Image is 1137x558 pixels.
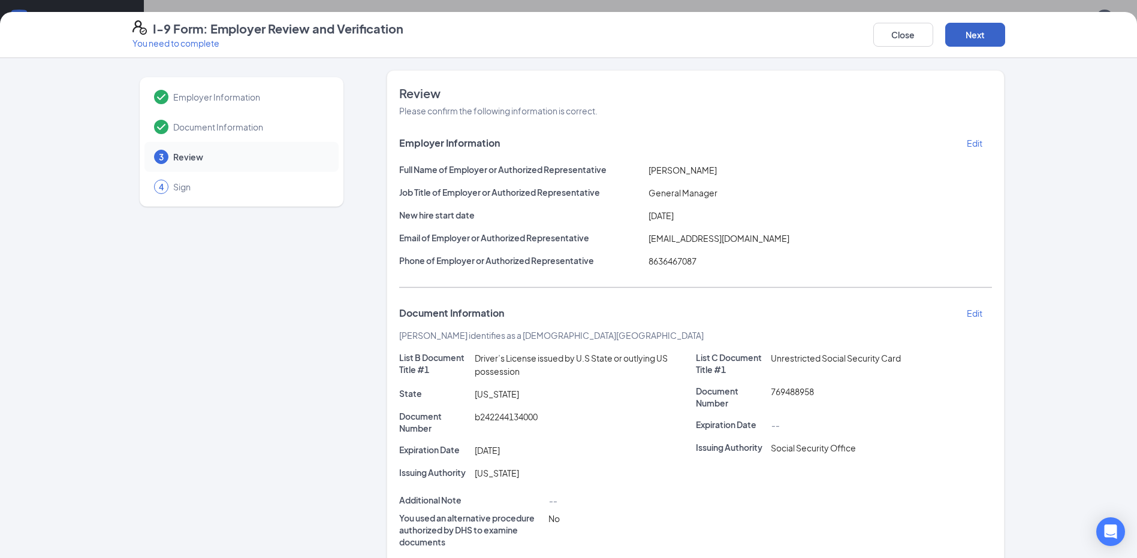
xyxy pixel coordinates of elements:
[173,151,327,163] span: Review
[873,23,933,47] button: Close
[399,387,470,399] p: State
[649,256,696,266] span: 8636467087
[399,105,598,116] span: Please confirm the following information is correct.
[696,418,767,430] p: Expiration Date
[399,351,470,375] p: List B Document Title #1
[154,120,168,134] svg: Checkmark
[649,187,717,198] span: General Manager
[967,307,982,319] p: Edit
[399,232,644,244] p: Email of Employer or Authorized Representative
[1096,517,1125,546] div: Open Intercom Messenger
[173,181,327,193] span: Sign
[475,411,538,422] span: b242244134000
[475,353,668,377] span: Driver’s License issued by U.S State or outlying US possession
[771,442,856,453] span: Social Security Office
[771,353,901,363] span: Unrestricted Social Security Card
[173,91,327,103] span: Employer Information
[399,512,544,548] p: You used an alternative procedure authorized by DHS to examine documents
[771,386,814,397] span: 769488958
[159,181,164,193] span: 4
[399,254,644,266] p: Phone of Employer or Authorized Representative
[548,513,560,524] span: No
[154,90,168,104] svg: Checkmark
[132,37,403,49] p: You need to complete
[399,410,470,434] p: Document Number
[475,389,519,399] span: [US_STATE]
[475,445,500,456] span: [DATE]
[649,233,789,244] span: [EMAIL_ADDRESS][DOMAIN_NAME]
[771,420,779,430] span: --
[399,307,504,319] span: Document Information
[399,186,644,198] p: Job Title of Employer or Authorized Representative
[548,495,557,506] span: --
[696,351,767,375] p: List C Document Title #1
[696,441,767,453] p: Issuing Authority
[696,385,767,409] p: Document Number
[967,137,982,149] p: Edit
[399,137,500,149] span: Employer Information
[399,163,644,175] p: Full Name of Employer or Authorized Representative
[399,209,644,221] p: New hire start date
[399,85,992,102] span: Review
[475,468,519,478] span: [US_STATE]
[649,165,717,175] span: [PERSON_NAME]
[399,494,544,506] p: Additional Note
[159,151,164,163] span: 3
[173,121,327,133] span: Document Information
[945,23,1005,47] button: Next
[153,20,403,37] h4: I-9 Form: Employer Review and Verification
[399,330,704,341] span: [PERSON_NAME] identifies as a [DEMOGRAPHIC_DATA][GEOGRAPHIC_DATA]
[132,20,147,35] svg: FormI9EVerifyIcon
[649,210,674,221] span: [DATE]
[399,444,470,456] p: Expiration Date
[399,466,470,478] p: Issuing Authority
